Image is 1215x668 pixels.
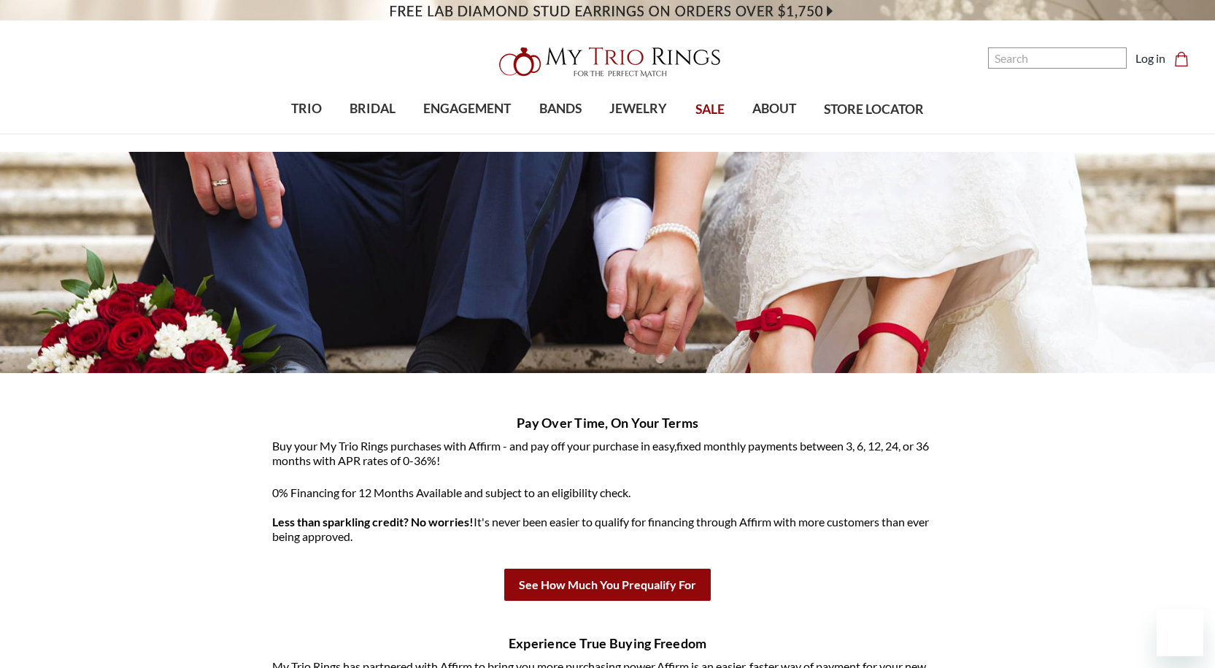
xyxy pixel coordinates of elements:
[272,439,676,453] span: Buy your My Trio Rings purchases with Affirm - and pay off your purchase in easy,
[272,515,929,543] span: It's never been easier to qualify for financing through Affirm with more customers than ever bein...
[988,47,1127,69] input: Search
[738,85,810,133] a: ABOUT
[272,439,929,467] span: fixed monthly payments between 3, 6, 12, 24, or 36 months with APR rates of 0-36%!
[810,86,938,134] a: STORE LOCATOR
[631,133,646,134] button: submenu toggle
[539,99,582,118] span: BANDS
[272,485,630,499] span: 0% Financing for 12 Months Available and subject to an eligibility check.
[491,39,725,85] img: My Trio Rings
[504,569,711,601] b: See How Much You Prequalify For
[553,133,568,134] button: submenu toggle
[695,100,725,119] span: SALE
[752,99,796,118] span: ABOUT
[336,85,409,133] a: BRIDAL
[423,99,511,118] span: ENGAGEMENT
[299,133,314,134] button: submenu toggle
[1135,50,1165,67] a: Log in
[272,515,474,529] strong: Less than sparkling credit? No worries!
[277,85,336,133] a: TRIO
[824,100,924,119] span: STORE LOCATOR
[525,85,595,133] a: BANDS
[291,99,322,118] span: TRIO
[609,99,667,118] span: JEWELRY
[409,85,525,133] a: ENGAGEMENT
[595,85,681,133] a: JEWELRY
[681,86,738,134] a: SALE
[352,39,863,85] a: My Trio Rings
[1157,610,1203,656] iframe: Button to launch messaging window
[460,133,474,134] button: submenu toggle
[517,415,698,431] span: Pay Over Time, On Your Terms
[1174,50,1197,67] a: Cart with 0 items
[767,133,782,134] button: submenu toggle
[366,133,380,134] button: submenu toggle
[509,635,707,651] span: Experience True Buying Freedom
[1174,52,1189,66] svg: cart.cart_preview
[350,99,396,118] span: BRIDAL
